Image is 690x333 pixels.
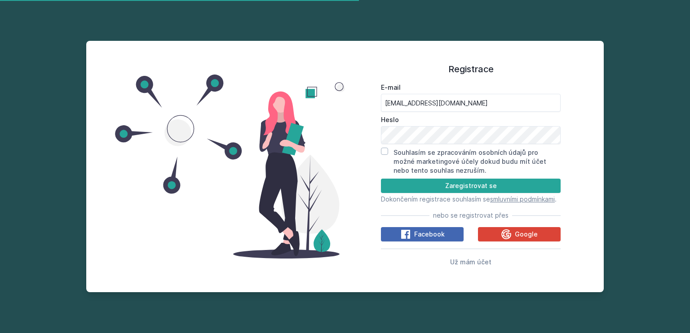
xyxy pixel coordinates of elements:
button: Facebook [381,227,464,241]
button: Zaregistrovat se [381,179,561,193]
button: Google [478,227,561,241]
label: Souhlasím se zpracováním osobních údajů pro možné marketingové účely dokud budu mít účet nebo ten... [394,149,546,174]
h1: Registrace [381,62,561,76]
input: Tvoje e-mailová adresa [381,94,561,112]
span: Už mám účet [450,258,491,266]
span: Google [515,230,538,239]
span: nebo se registrovat přes [433,211,509,220]
label: E-mail [381,83,561,92]
span: Facebook [414,230,445,239]
p: Dokončením registrace souhlasím se . [381,195,561,204]
a: smluvními podmínkami [490,195,555,203]
label: Heslo [381,115,561,124]
button: Už mám účet [450,256,491,267]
